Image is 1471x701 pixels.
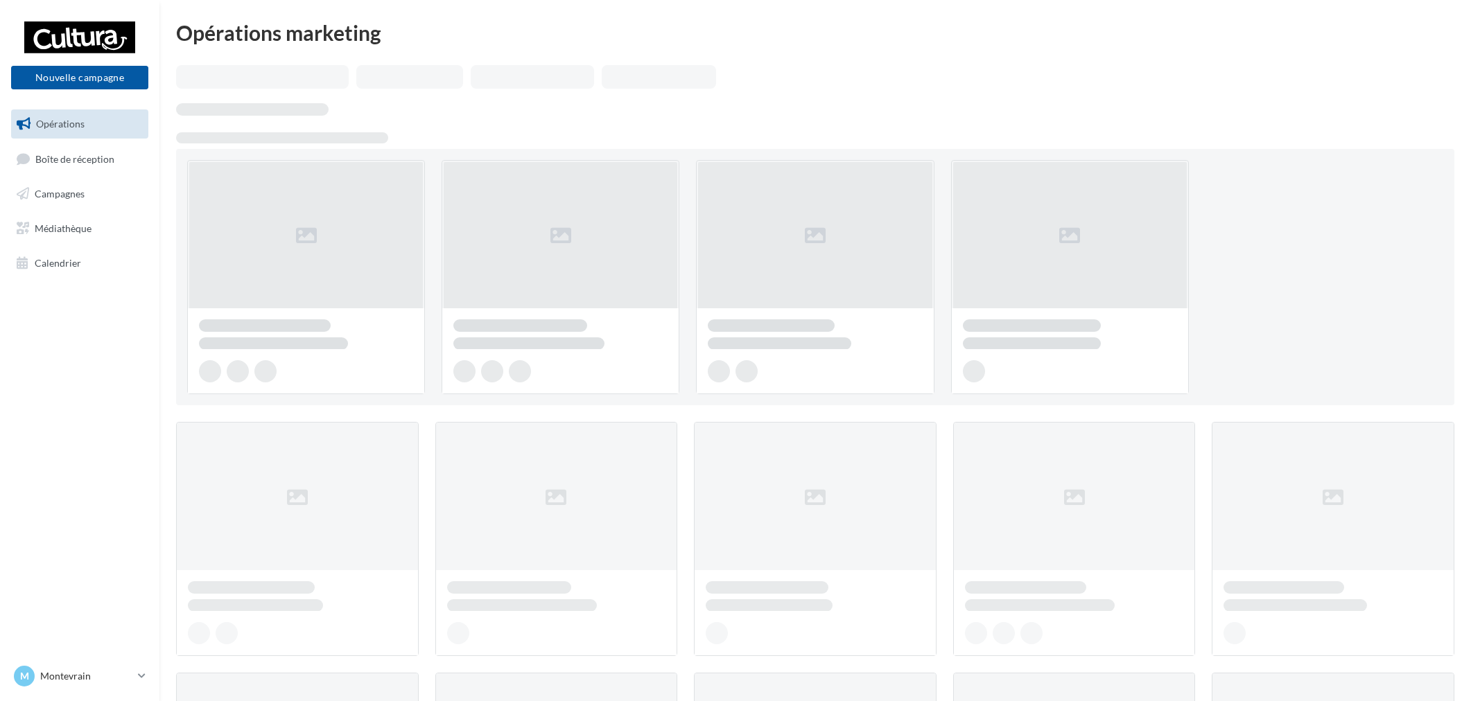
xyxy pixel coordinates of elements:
span: Boîte de réception [35,152,114,164]
a: M Montevrain [11,663,148,689]
div: Opérations marketing [176,22,1454,43]
a: Campagnes [8,179,151,208]
span: Opérations [36,118,85,130]
a: Boîte de réception [8,144,151,174]
a: Médiathèque [8,214,151,243]
span: Médiathèque [35,222,92,234]
a: Opérations [8,109,151,139]
a: Calendrier [8,249,151,278]
span: M [20,669,29,683]
span: Calendrier [35,256,81,268]
button: Nouvelle campagne [11,66,148,89]
p: Montevrain [40,669,132,683]
span: Campagnes [35,188,85,199]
